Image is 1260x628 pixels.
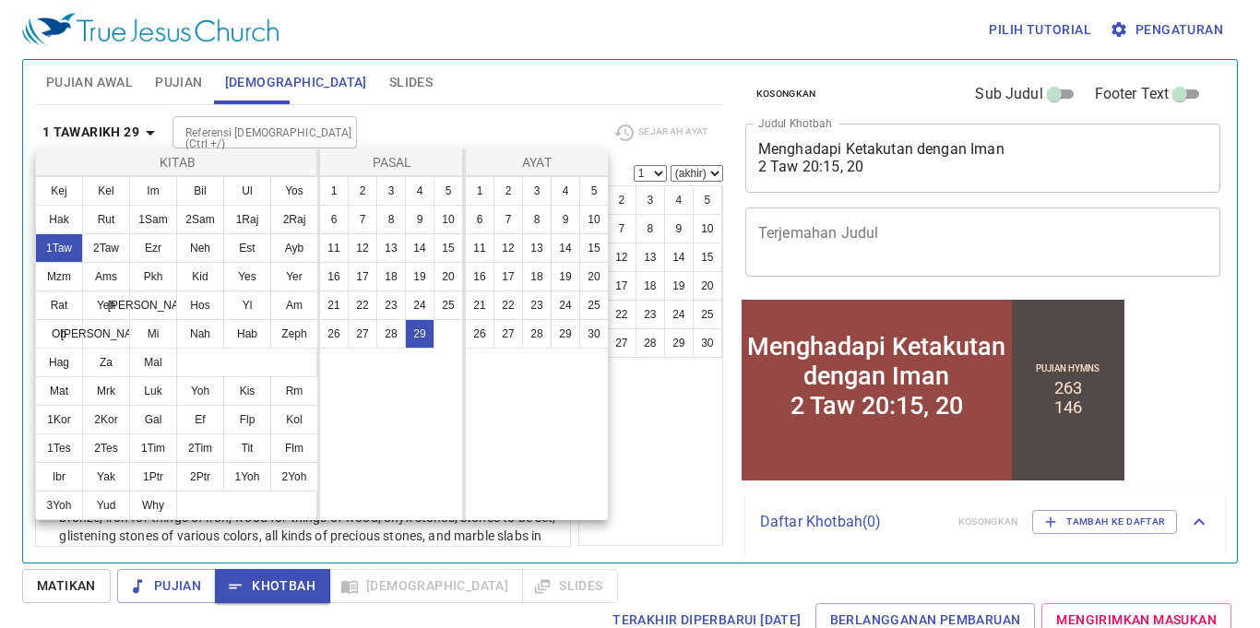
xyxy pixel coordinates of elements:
[522,205,552,234] button: 8
[348,233,377,263] button: 12
[129,433,177,463] button: 1Tim
[434,205,463,234] button: 10
[35,290,83,320] button: Rat
[176,319,224,349] button: Nah
[376,176,406,206] button: 3
[493,176,523,206] button: 2
[579,233,609,263] button: 15
[319,205,349,234] button: 6
[129,462,177,492] button: 1Ptr
[551,319,580,349] button: 29
[405,262,434,291] button: 19
[176,290,224,320] button: Hos
[493,205,523,234] button: 7
[405,319,434,349] button: 29
[129,348,177,377] button: Mal
[7,36,270,124] div: Menghadapi Ketakutan dengan Iman 2 Taw 20:15, 20
[522,290,552,320] button: 23
[82,262,130,291] button: Ams
[82,376,130,406] button: Mrk
[223,262,271,291] button: Yes
[493,233,523,263] button: 12
[82,433,130,463] button: 2Tes
[82,348,130,377] button: Za
[434,262,463,291] button: 20
[176,462,224,492] button: 2Ptr
[465,205,494,234] button: 6
[35,262,83,291] button: Mzm
[270,462,318,492] button: 2Yoh
[223,433,271,463] button: Tit
[405,290,434,320] button: 24
[270,405,318,434] button: Kol
[522,319,552,349] button: 28
[316,82,344,101] li: 263
[129,233,177,263] button: Ezr
[270,319,318,349] button: Zeph
[405,233,434,263] button: 14
[35,348,83,377] button: Hag
[465,319,494,349] button: 26
[82,319,130,349] button: [PERSON_NAME]
[348,319,377,349] button: 27
[35,319,83,349] button: Ob
[35,462,83,492] button: Ibr
[129,290,177,320] button: [PERSON_NAME]
[465,233,494,263] button: 11
[470,153,604,172] p: Ayat
[376,233,406,263] button: 13
[223,176,271,206] button: Ul
[129,205,177,234] button: 1Sam
[176,205,224,234] button: 2Sam
[270,433,318,463] button: Flm
[579,205,609,234] button: 10
[129,319,177,349] button: Mi
[176,405,224,434] button: Ef
[176,376,224,406] button: Yoh
[376,205,406,234] button: 8
[270,205,318,234] button: 2Raj
[82,290,130,320] button: Yeh
[551,205,580,234] button: 9
[82,491,130,520] button: Yud
[35,491,83,520] button: 3Yoh
[348,205,377,234] button: 7
[376,290,406,320] button: 23
[35,176,83,206] button: Kej
[434,233,463,263] button: 15
[493,319,523,349] button: 27
[270,290,318,320] button: Am
[223,205,271,234] button: 1Raj
[465,176,494,206] button: 1
[270,262,318,291] button: Yer
[348,290,377,320] button: 22
[223,319,271,349] button: Hab
[82,233,130,263] button: 2Taw
[493,262,523,291] button: 17
[176,176,224,206] button: Bil
[129,176,177,206] button: Im
[223,290,271,320] button: Yl
[270,176,318,206] button: Yos
[551,290,580,320] button: 24
[176,262,224,291] button: Kid
[270,376,318,406] button: Rm
[129,491,177,520] button: Why
[82,176,130,206] button: Kel
[82,205,130,234] button: Rut
[223,376,271,406] button: Kis
[35,205,83,234] button: Hak
[270,233,318,263] button: Ayb
[551,262,580,291] button: 19
[35,433,83,463] button: 1Tes
[40,153,315,172] p: Kitab
[465,262,494,291] button: 16
[176,233,224,263] button: Neh
[316,101,344,121] li: 146
[319,262,349,291] button: 16
[35,233,83,263] button: 1Taw
[129,376,177,406] button: Luk
[579,176,609,206] button: 5
[223,233,271,263] button: Est
[376,262,406,291] button: 18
